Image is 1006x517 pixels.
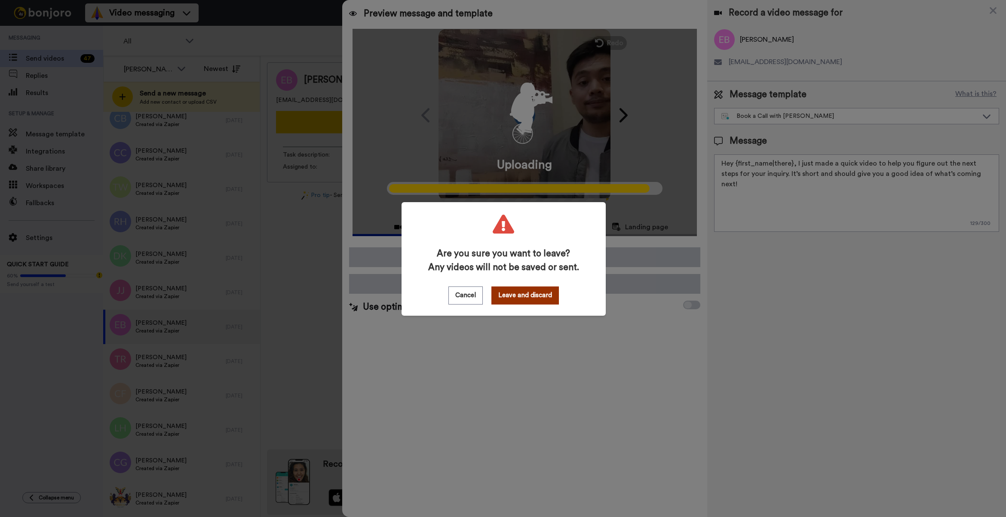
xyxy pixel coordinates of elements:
button: Leave and discard [491,286,559,305]
p: Message from Grant, sent 8w ago [37,33,148,41]
p: Thanks for being with us for 4 months - it's flown by! How can we make the next 4 months even bet... [37,25,148,33]
div: message notification from Grant, 8w ago. Thanks for being with us for 4 months - it's flown by! H... [13,18,159,46]
span: Any videos will not be saved or sent. [428,262,579,273]
img: Profile image for Grant [19,26,33,40]
button: Cancel [448,286,483,305]
span: Are you sure you want to leave? [428,249,579,259]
